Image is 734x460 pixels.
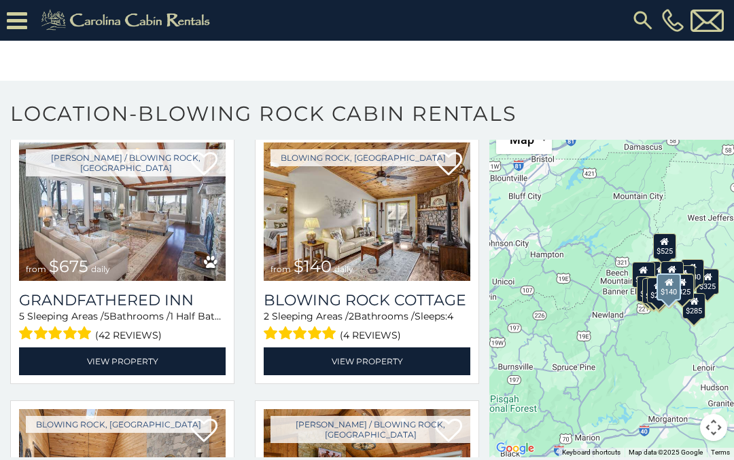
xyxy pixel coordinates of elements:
a: [PERSON_NAME] / Blowing Rock, [GEOGRAPHIC_DATA] [26,149,226,176]
button: Change map style [496,125,552,154]
span: from [270,264,291,274]
a: Blowing Rock, [GEOGRAPHIC_DATA] [26,416,211,433]
div: $285 [682,293,705,319]
img: Khaki-logo.png [34,7,222,34]
span: 1 Half Baths / [170,310,232,322]
a: [PERSON_NAME] / Blowing Rock, [GEOGRAPHIC_DATA] [270,416,470,443]
img: Blowing Rock Cottage [264,142,470,281]
span: Map data ©2025 Google [629,448,703,456]
a: Open this area in Google Maps (opens a new window) [493,440,538,457]
a: Blowing Rock Cottage from $140 daily [264,142,470,281]
div: $140 [657,273,681,301]
span: Map [510,132,534,147]
div: $325 [671,274,694,300]
span: 2 [264,310,269,322]
div: $226 [672,265,695,291]
div: $525 [653,233,676,259]
a: View Property [19,347,226,375]
a: Grandfathered Inn from $675 daily [19,142,226,281]
div: $355 [642,278,665,304]
img: Google [493,440,538,457]
span: daily [334,264,353,274]
div: $400 [632,262,655,288]
a: View Property [264,347,470,375]
span: 5 [19,310,24,322]
div: $150 [661,261,684,287]
span: 2 [349,310,354,322]
button: Map camera controls [700,414,727,441]
img: search-regular.svg [631,8,655,33]
div: $220 [647,277,670,303]
span: 5 [104,310,109,322]
span: from [26,264,46,274]
div: Sleeping Areas / Bathrooms / Sleeps: [264,309,470,344]
span: $140 [294,256,332,276]
div: $325 [696,269,719,294]
div: $410 [637,276,660,302]
a: Blowing Rock, [GEOGRAPHIC_DATA] [270,149,456,166]
div: $930 [681,259,704,285]
a: Blowing Rock Cottage [264,291,470,309]
span: daily [91,264,110,274]
span: (4 reviews) [340,326,401,344]
div: Sleeping Areas / Bathrooms / Sleeps: [19,309,226,344]
span: 4 [447,310,453,322]
a: [PHONE_NUMBER] [659,9,687,32]
span: $675 [49,256,88,276]
a: Grandfathered Inn [19,291,226,309]
button: Keyboard shortcuts [562,448,621,457]
img: Grandfathered Inn [19,142,226,281]
a: Terms [711,448,730,456]
span: (42 reviews) [95,326,162,344]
